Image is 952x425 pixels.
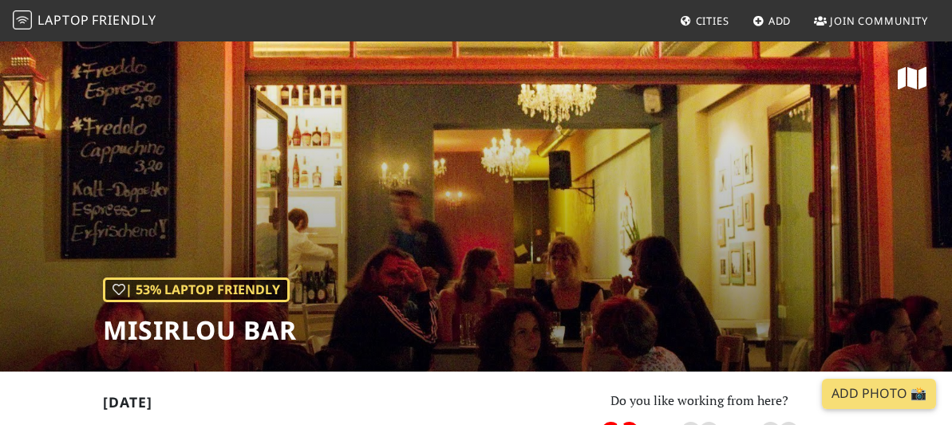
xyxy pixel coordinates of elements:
[674,6,736,35] a: Cities
[550,391,850,411] p: Do you like working from here?
[13,7,156,35] a: LaptopFriendly LaptopFriendly
[92,11,156,29] span: Friendly
[822,379,936,409] a: Add Photo 📸
[830,14,928,28] span: Join Community
[13,10,32,30] img: LaptopFriendly
[746,6,798,35] a: Add
[808,6,934,35] a: Join Community
[103,394,531,417] h2: [DATE]
[103,315,297,345] h1: Misirlou Bar
[38,11,89,29] span: Laptop
[768,14,792,28] span: Add
[696,14,729,28] span: Cities
[103,277,290,303] div: | 53% Laptop Friendly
